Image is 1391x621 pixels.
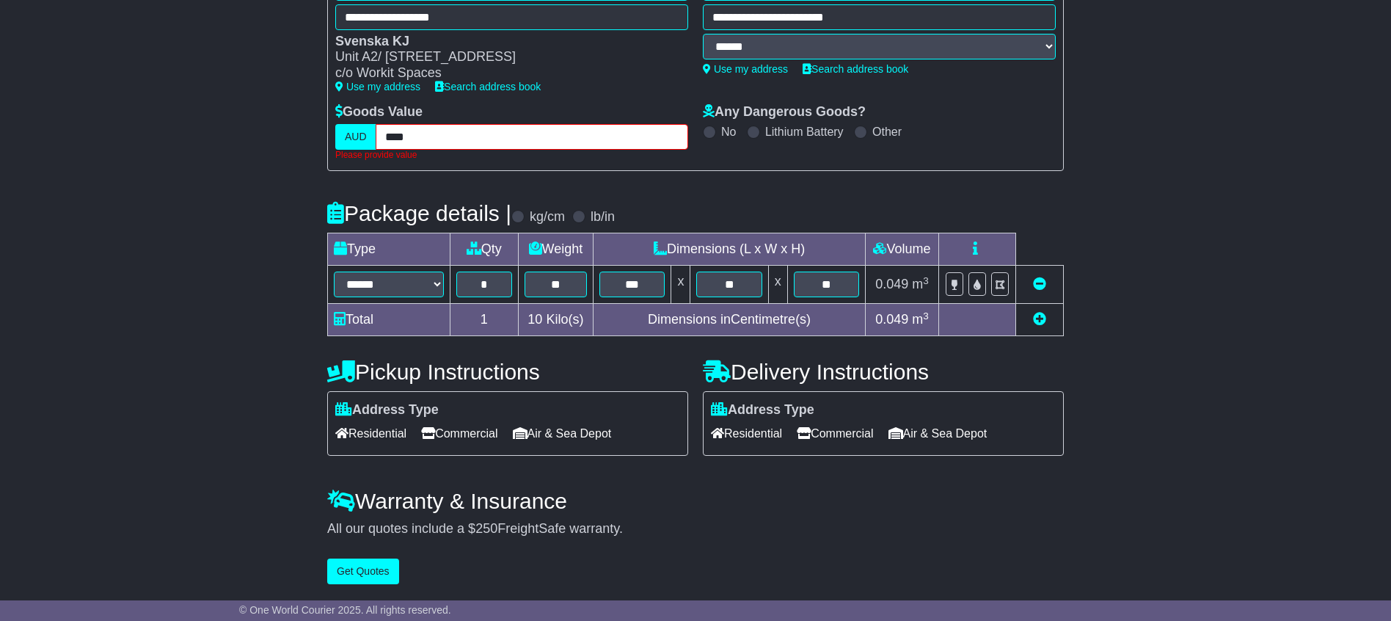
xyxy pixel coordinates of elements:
[421,422,497,445] span: Commercial
[335,150,688,160] div: Please provide value
[1033,277,1046,291] a: Remove this item
[594,304,866,336] td: Dimensions in Centimetre(s)
[450,304,519,336] td: 1
[765,125,844,139] label: Lithium Battery
[912,277,929,291] span: m
[518,304,594,336] td: Kilo(s)
[475,521,497,536] span: 250
[435,81,541,92] a: Search address book
[527,312,542,327] span: 10
[912,312,929,327] span: m
[923,310,929,322] sup: 3
[872,125,902,139] label: Other
[335,124,376,150] label: AUD
[530,209,565,225] label: kg/cm
[888,422,987,445] span: Air & Sea Depot
[803,63,908,75] a: Search address book
[335,81,420,92] a: Use my address
[703,360,1064,384] h4: Delivery Instructions
[327,201,511,225] h4: Package details |
[711,402,814,418] label: Address Type
[721,125,736,139] label: No
[594,233,866,266] td: Dimensions (L x W x H)
[865,233,938,266] td: Volume
[327,489,1064,513] h4: Warranty & Insurance
[513,422,612,445] span: Air & Sea Depot
[450,233,519,266] td: Qty
[591,209,615,225] label: lb/in
[335,422,406,445] span: Residential
[711,422,782,445] span: Residential
[797,422,873,445] span: Commercial
[327,360,688,384] h4: Pickup Instructions
[335,402,439,418] label: Address Type
[768,266,787,304] td: x
[875,277,908,291] span: 0.049
[703,104,866,120] label: Any Dangerous Goods?
[335,34,673,50] div: Svenska KJ
[239,604,451,616] span: © One World Courier 2025. All rights reserved.
[1033,312,1046,327] a: Add new item
[875,312,908,327] span: 0.049
[328,233,450,266] td: Type
[335,104,423,120] label: Goods Value
[327,559,399,584] button: Get Quotes
[518,233,594,266] td: Weight
[335,65,673,81] div: c/o Workit Spaces
[703,63,788,75] a: Use my address
[923,275,929,286] sup: 3
[327,521,1064,537] div: All our quotes include a $ FreightSafe warranty.
[335,49,673,65] div: Unit A2/ [STREET_ADDRESS]
[328,304,450,336] td: Total
[671,266,690,304] td: x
